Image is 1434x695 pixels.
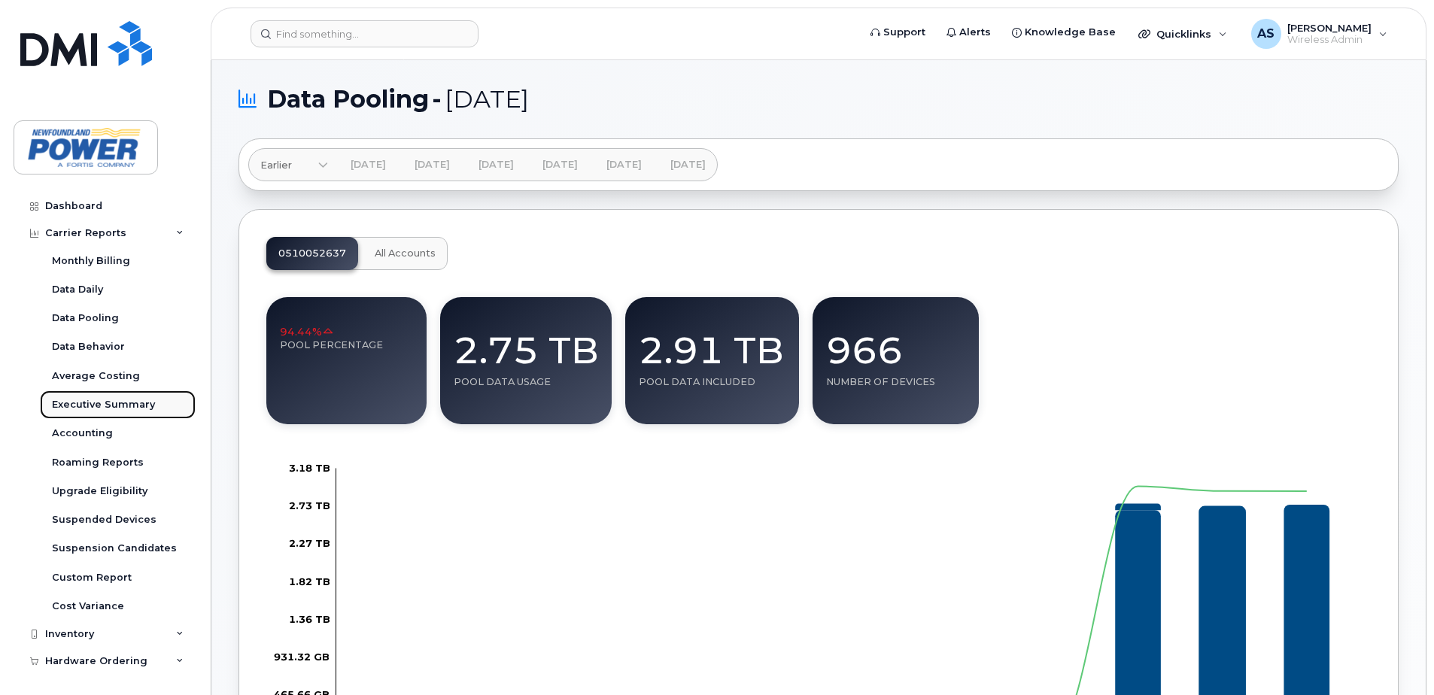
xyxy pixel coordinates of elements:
[289,499,330,511] tspan: 2.73 TB
[432,88,442,111] span: -
[445,88,529,111] span: [DATE]
[454,376,598,388] div: Pool data usage
[289,612,330,624] g: 0.00 Bytes
[289,575,330,587] g: 0.00 Bytes
[658,148,718,181] a: [DATE]
[454,311,598,376] div: 2.75 TB
[289,575,330,587] tspan: 1.82 TB
[375,247,436,259] span: All Accounts
[260,158,292,172] span: Earlier
[826,311,965,376] div: 966
[289,461,330,473] g: 0.00 Bytes
[289,461,330,473] tspan: 3.18 TB
[639,376,785,388] div: Pool data included
[530,148,590,181] a: [DATE]
[594,148,654,181] a: [DATE]
[248,148,328,181] a: Earlier
[289,537,330,549] g: 0.00 Bytes
[826,376,965,388] div: Number of devices
[289,612,330,624] tspan: 1.36 TB
[289,499,330,511] g: 0.00 Bytes
[280,324,334,339] span: 94.44%
[274,651,330,663] tspan: 931.32 GB
[403,148,462,181] a: [DATE]
[289,537,330,549] tspan: 2.27 TB
[466,148,526,181] a: [DATE]
[267,88,429,111] span: Data Pooling
[274,651,330,663] g: 0.00 Bytes
[639,311,785,376] div: 2.91 TB
[280,339,413,351] div: Pool Percentage
[339,148,398,181] a: [DATE]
